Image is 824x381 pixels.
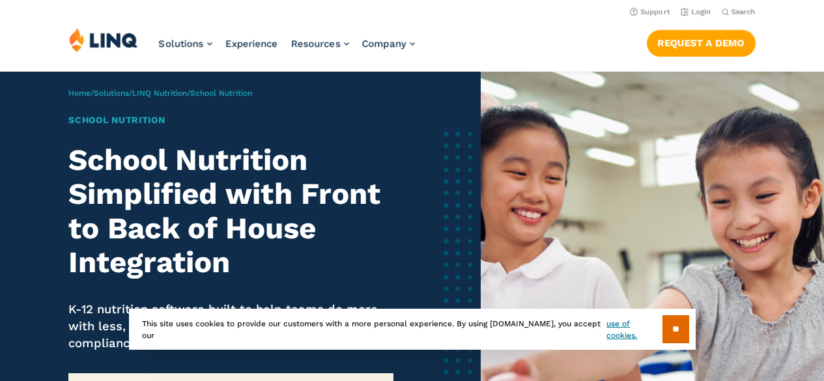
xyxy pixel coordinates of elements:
[722,7,756,17] button: Open Search Bar
[159,38,204,49] span: Solutions
[68,89,91,98] a: Home
[68,113,393,127] h1: School Nutrition
[159,27,415,70] nav: Primary Navigation
[190,89,252,98] span: School Nutrition
[732,8,756,16] span: Search
[362,38,415,49] a: Company
[362,38,406,49] span: Company
[647,30,756,56] a: Request a Demo
[159,38,212,49] a: Solutions
[68,301,393,352] p: K-12 nutrition software built to help teams do more with less, maximize efficiency, and ensure co...
[647,27,756,56] nav: Button Navigation
[291,38,349,49] a: Resources
[68,143,393,280] h2: School Nutrition Simplified with Front to Back of House Integration
[681,8,711,16] a: Login
[132,89,187,98] a: LINQ Nutrition
[291,38,341,49] span: Resources
[630,8,670,16] a: Support
[129,309,696,350] div: This site uses cookies to provide our customers with a more personal experience. By using [DOMAIN...
[606,318,662,341] a: use of cookies.
[69,27,138,52] img: LINQ | K‑12 Software
[94,89,129,98] a: Solutions
[68,89,252,98] span: / / /
[225,38,278,49] a: Experience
